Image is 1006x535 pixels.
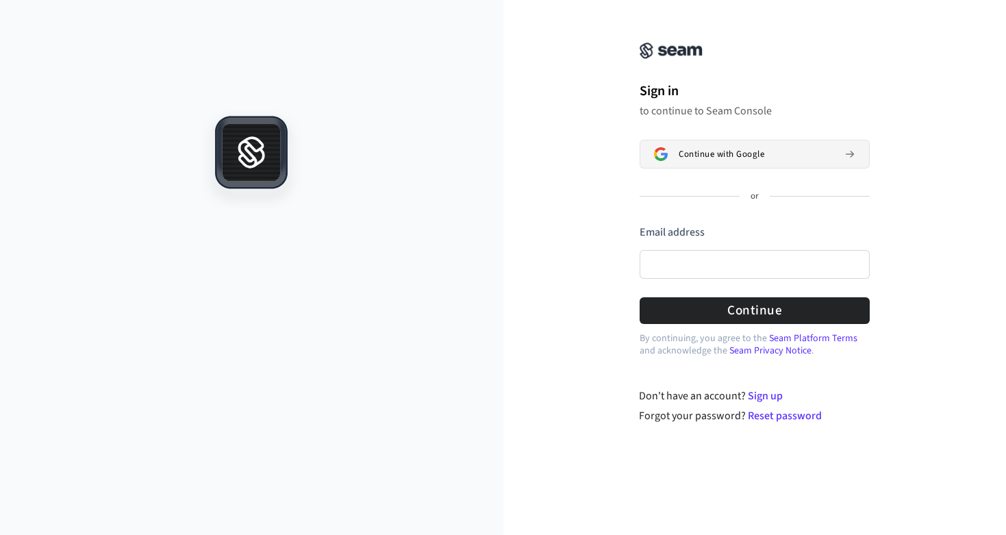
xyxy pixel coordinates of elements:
a: Sign up [748,388,783,403]
div: Don't have an account? [639,388,870,404]
p: to continue to Seam Console [640,104,870,118]
label: Email address [640,225,705,240]
a: Reset password [748,408,822,423]
a: Seam Privacy Notice [729,344,812,358]
h1: Sign in [640,81,870,101]
div: Forgot your password? [639,408,870,424]
p: or [751,190,759,203]
span: Continue with Google [679,149,764,160]
button: Sign in with GoogleContinue with Google [640,140,870,169]
p: By continuing, you agree to the and acknowledge the . [640,332,870,357]
img: Sign in with Google [654,147,668,161]
button: Continue [640,297,870,324]
img: Seam Console [640,42,703,59]
a: Seam Platform Terms [769,332,857,345]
